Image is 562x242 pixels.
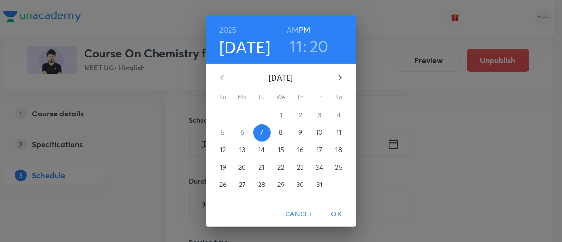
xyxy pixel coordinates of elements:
[215,159,232,176] button: 19
[331,92,348,102] span: Sa
[234,159,251,176] button: 20
[277,180,285,189] p: 29
[278,145,284,155] p: 15
[253,142,271,159] button: 14
[336,145,342,155] p: 18
[311,92,329,102] span: Fr
[273,159,290,176] button: 22
[239,145,245,155] p: 13
[335,162,343,172] p: 25
[309,36,329,56] button: 20
[292,176,309,194] button: 30
[311,142,329,159] button: 17
[220,162,226,172] p: 19
[219,37,271,57] button: [DATE]
[259,145,265,155] p: 14
[297,162,303,172] p: 23
[336,128,341,137] p: 11
[273,92,290,102] span: We
[279,128,283,137] p: 8
[311,176,329,194] button: 31
[253,176,271,194] button: 28
[292,142,309,159] button: 16
[317,145,322,155] p: 17
[238,162,246,172] p: 20
[331,142,348,159] button: 18
[289,36,303,56] button: 11
[215,92,232,102] span: Su
[285,208,313,220] span: Cancel
[215,142,232,159] button: 12
[239,180,245,189] p: 27
[253,124,271,142] button: 7
[219,23,237,37] button: 2025
[258,180,265,189] p: 28
[215,176,232,194] button: 26
[321,205,352,223] button: OK
[316,128,323,137] p: 10
[292,124,309,142] button: 9
[277,162,284,172] p: 22
[253,159,271,176] button: 21
[220,145,226,155] p: 12
[260,128,263,137] p: 7
[297,145,303,155] p: 16
[311,124,329,142] button: 10
[273,124,290,142] button: 8
[316,162,323,172] p: 24
[298,128,302,137] p: 9
[311,159,329,176] button: 24
[292,92,309,102] span: Th
[219,180,227,189] p: 26
[234,92,251,102] span: Mo
[287,23,299,37] button: AM
[296,180,304,189] p: 30
[234,176,251,194] button: 27
[299,23,310,37] button: PM
[317,180,322,189] p: 31
[234,72,329,84] p: [DATE]
[325,208,348,220] span: OK
[331,124,348,142] button: 11
[234,142,251,159] button: 13
[273,176,290,194] button: 29
[253,92,271,102] span: Tu
[331,159,348,176] button: 25
[281,205,317,223] button: Cancel
[259,162,264,172] p: 21
[303,36,307,56] h3: :
[292,159,309,176] button: 23
[273,142,290,159] button: 15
